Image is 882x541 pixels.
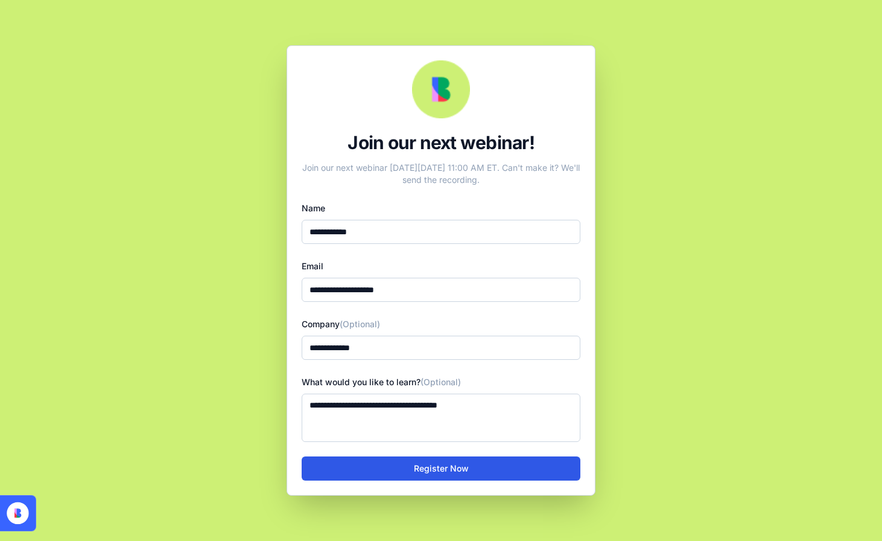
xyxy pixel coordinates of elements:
[340,319,380,329] span: (Optional)
[420,377,461,387] span: (Optional)
[302,203,325,213] label: Name
[302,456,580,481] button: Register Now
[302,132,580,153] div: Join our next webinar!
[302,319,380,329] label: Company
[302,261,323,271] label: Email
[302,377,461,387] label: What would you like to learn?
[412,60,470,118] img: Webinar Logo
[302,157,580,186] div: Join our next webinar [DATE][DATE] 11:00 AM ET. Can't make it? We'll send the recording.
